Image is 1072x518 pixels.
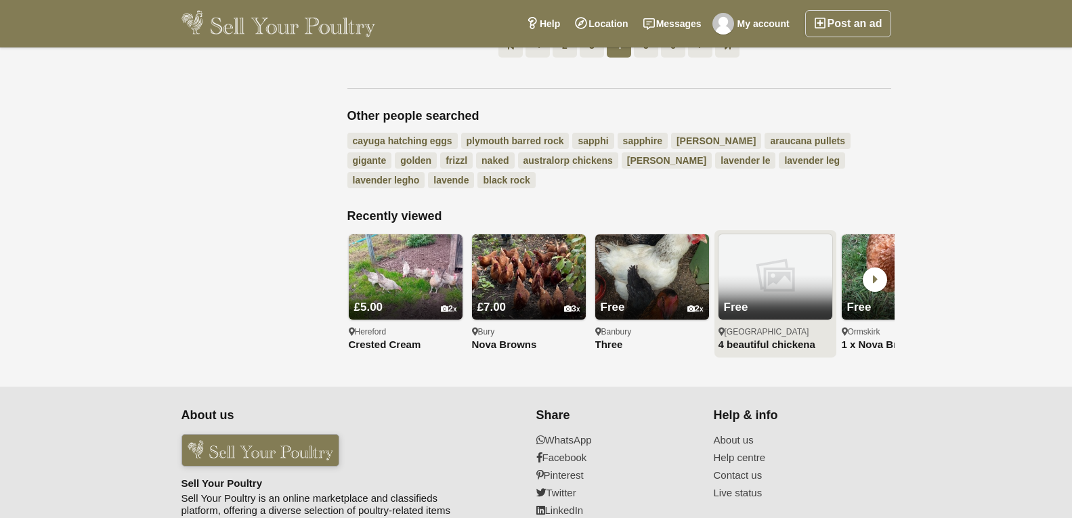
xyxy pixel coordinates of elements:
a: Location [567,10,635,37]
a: cayuga hatching eggs [347,133,458,149]
a: black rock [477,172,535,188]
a: lavender le [715,152,775,169]
div: Ormskirk [842,326,956,337]
h2: Other people searched [347,109,891,124]
h4: Share [536,408,697,423]
a: sapphire [618,133,668,149]
a: Post an ad [805,10,891,37]
a: golden [395,152,437,169]
a: Messages [636,10,709,37]
a: Pinterest [536,469,697,481]
a: £7.00 3 [472,275,586,320]
a: WhatsApp [536,434,697,446]
a: Live status [714,487,874,499]
img: Crested Cream Legbars [349,234,463,320]
a: [PERSON_NAME] [671,133,761,149]
span: Free [724,301,748,314]
span: £7.00 [477,301,507,314]
a: LinkedIn [536,504,697,517]
a: 4 beautiful chickena [719,339,832,351]
span: Free [847,301,872,314]
a: plymouth barred rock [461,133,570,149]
div: 2 [687,304,704,314]
div: Banbury [595,326,709,337]
a: Crested Cream Legbars [349,339,463,351]
h4: Help & info [714,408,874,423]
div: Bury [472,326,586,337]
a: sapphi [572,133,614,149]
img: jawed ahmed [712,13,734,35]
h2: Recently viewed [347,209,891,224]
a: Three [DEMOGRAPHIC_DATA] chickens. Free to a good home. [595,339,709,351]
span: Free [601,301,625,314]
img: Sell Your Poultry [181,434,339,467]
a: Free 2 [595,275,709,320]
a: Facebook [536,452,697,464]
a: gigante [347,152,392,169]
a: £5.00 2 [349,275,463,320]
a: Help [519,10,567,37]
a: lavender legho [347,172,425,188]
a: Free 4 [842,275,956,320]
a: Nova Browns [472,339,586,351]
img: 4 beautiful chickena [719,234,832,320]
a: Help centre [714,452,874,464]
div: 3 [564,304,580,314]
a: Free [719,275,832,320]
a: frizzl [440,152,473,169]
a: Twitter [536,487,697,499]
a: lavende [428,172,474,188]
strong: Sell Your Poultry [181,477,262,489]
div: Hereford [349,326,463,337]
a: naked [476,152,514,169]
img: Nova Browns [472,234,586,320]
img: Sell Your Poultry [181,10,376,37]
img: Three 1 year old chickens. Free to a good home. [595,234,709,320]
a: araucana pullets [765,133,851,149]
a: Contact us [714,469,874,481]
a: 1 x Nova Browns Chicken [842,339,956,351]
div: 2 [441,304,457,314]
a: [PERSON_NAME] [622,152,712,169]
a: australorp chickens [518,152,618,169]
a: About us [714,434,874,446]
a: My account [709,10,797,37]
h4: About us [181,408,455,423]
a: lavender leg [779,152,845,169]
span: £5.00 [354,301,383,314]
div: [GEOGRAPHIC_DATA] [719,326,832,337]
